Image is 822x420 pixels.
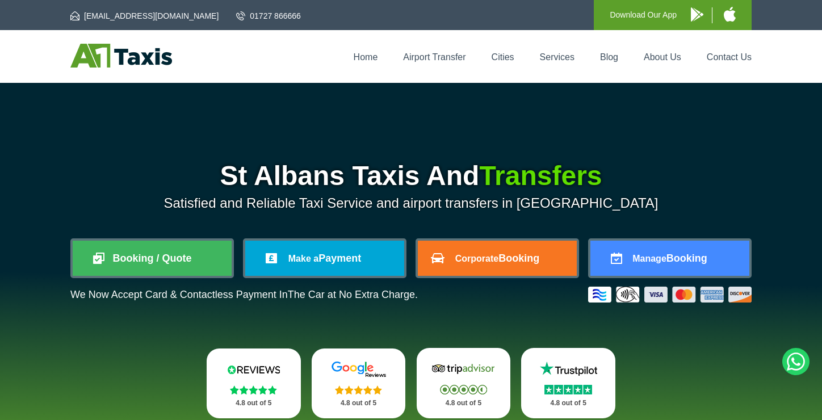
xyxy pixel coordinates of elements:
a: Cities [492,52,514,62]
img: Trustpilot [534,360,602,377]
a: Services [540,52,574,62]
a: Blog [600,52,618,62]
a: Home [354,52,378,62]
span: Manage [632,254,666,263]
img: Google [325,361,393,378]
a: ManageBooking [590,241,749,276]
a: Booking / Quote [73,241,232,276]
a: About Us [644,52,681,62]
a: Airport Transfer [403,52,465,62]
img: A1 Taxis Android App [691,7,703,22]
p: 4.8 out of 5 [219,396,288,410]
span: Corporate [455,254,498,263]
a: Trustpilot Stars 4.8 out of 5 [521,348,615,418]
img: Tripadvisor [429,360,497,377]
img: Credit And Debit Cards [588,287,752,303]
span: Transfers [479,161,602,191]
a: Reviews.io Stars 4.8 out of 5 [207,348,301,418]
a: Google Stars 4.8 out of 5 [312,348,406,418]
a: Make aPayment [245,241,404,276]
p: 4.8 out of 5 [324,396,393,410]
img: A1 Taxis St Albans LTD [70,44,172,68]
a: Tripadvisor Stars 4.8 out of 5 [417,348,511,418]
img: Stars [440,385,487,394]
a: [EMAIL_ADDRESS][DOMAIN_NAME] [70,10,219,22]
img: Reviews.io [220,361,288,378]
a: CorporateBooking [418,241,577,276]
img: Stars [544,385,592,394]
p: 4.8 out of 5 [429,396,498,410]
img: Stars [230,385,277,394]
p: 4.8 out of 5 [534,396,603,410]
p: Satisfied and Reliable Taxi Service and airport transfers in [GEOGRAPHIC_DATA] [70,195,752,211]
p: Download Our App [610,8,677,22]
a: 01727 866666 [236,10,301,22]
h1: St Albans Taxis And [70,162,752,190]
span: Make a [288,254,318,263]
img: Stars [335,385,382,394]
p: We Now Accept Card & Contactless Payment In [70,289,418,301]
img: A1 Taxis iPhone App [724,7,736,22]
span: The Car at No Extra Charge. [288,289,418,300]
a: Contact Us [707,52,752,62]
